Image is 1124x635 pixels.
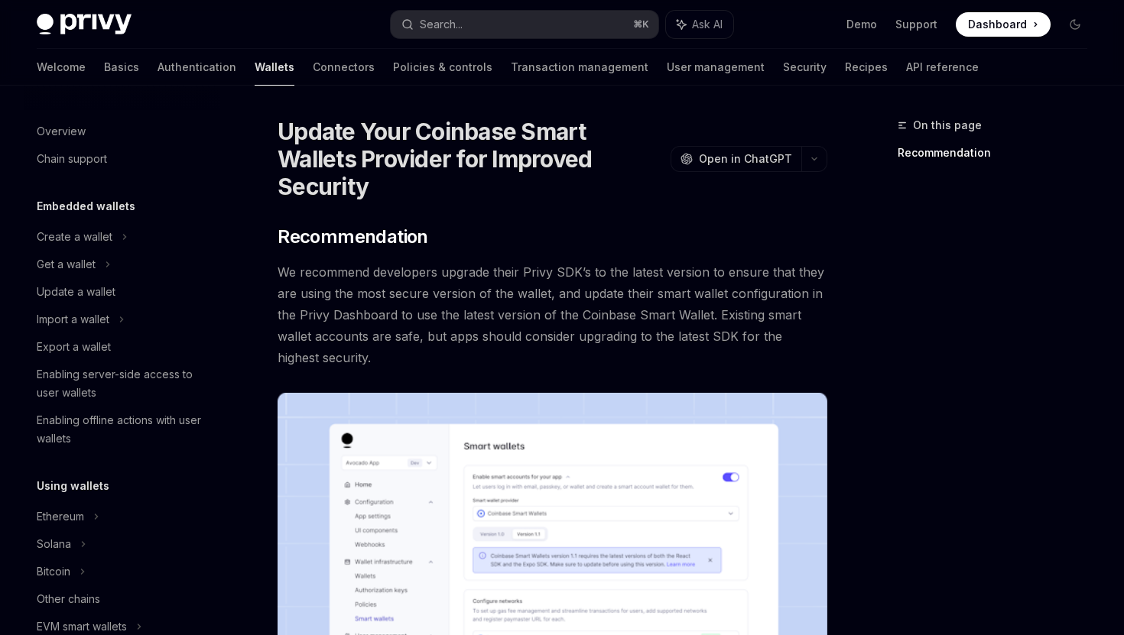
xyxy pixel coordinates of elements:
[278,261,827,368] span: We recommend developers upgrade their Privy SDK’s to the latest version to ensure that they are u...
[393,49,492,86] a: Policies & controls
[846,17,877,32] a: Demo
[633,18,649,31] span: ⌘ K
[37,255,96,274] div: Get a wallet
[37,197,135,215] h5: Embedded wallets
[783,49,827,86] a: Security
[37,477,109,495] h5: Using wallets
[420,15,463,34] div: Search...
[666,11,733,38] button: Ask AI
[913,116,982,134] span: On this page
[391,11,658,38] button: Search...⌘K
[37,49,86,86] a: Welcome
[37,411,211,448] div: Enabling offline actions with user wallets
[24,585,220,613] a: Other chains
[956,12,1051,37] a: Dashboard
[24,118,220,145] a: Overview
[37,150,107,168] div: Chain support
[37,228,112,246] div: Create a wallet
[511,49,648,86] a: Transaction management
[37,365,211,402] div: Enabling server-side access to user wallets
[104,49,139,86] a: Basics
[898,141,1100,165] a: Recommendation
[24,333,220,361] a: Export a wallet
[37,507,84,526] div: Ethereum
[278,225,428,249] span: Recommendation
[692,17,723,32] span: Ask AI
[968,17,1027,32] span: Dashboard
[37,590,100,608] div: Other chains
[845,49,888,86] a: Recipes
[278,118,664,200] h1: Update Your Coinbase Smart Wallets Provider for Improved Security
[667,49,765,86] a: User management
[906,49,979,86] a: API reference
[37,562,70,581] div: Bitcoin
[313,49,375,86] a: Connectors
[158,49,236,86] a: Authentication
[699,151,792,167] span: Open in ChatGPT
[37,310,109,329] div: Import a wallet
[24,145,220,173] a: Chain support
[1063,12,1087,37] button: Toggle dark mode
[255,49,294,86] a: Wallets
[37,14,132,35] img: dark logo
[37,338,111,356] div: Export a wallet
[37,535,71,553] div: Solana
[24,361,220,407] a: Enabling server-side access to user wallets
[37,122,86,141] div: Overview
[24,278,220,306] a: Update a wallet
[895,17,937,32] a: Support
[37,283,115,301] div: Update a wallet
[671,146,801,172] button: Open in ChatGPT
[24,407,220,452] a: Enabling offline actions with user wallets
